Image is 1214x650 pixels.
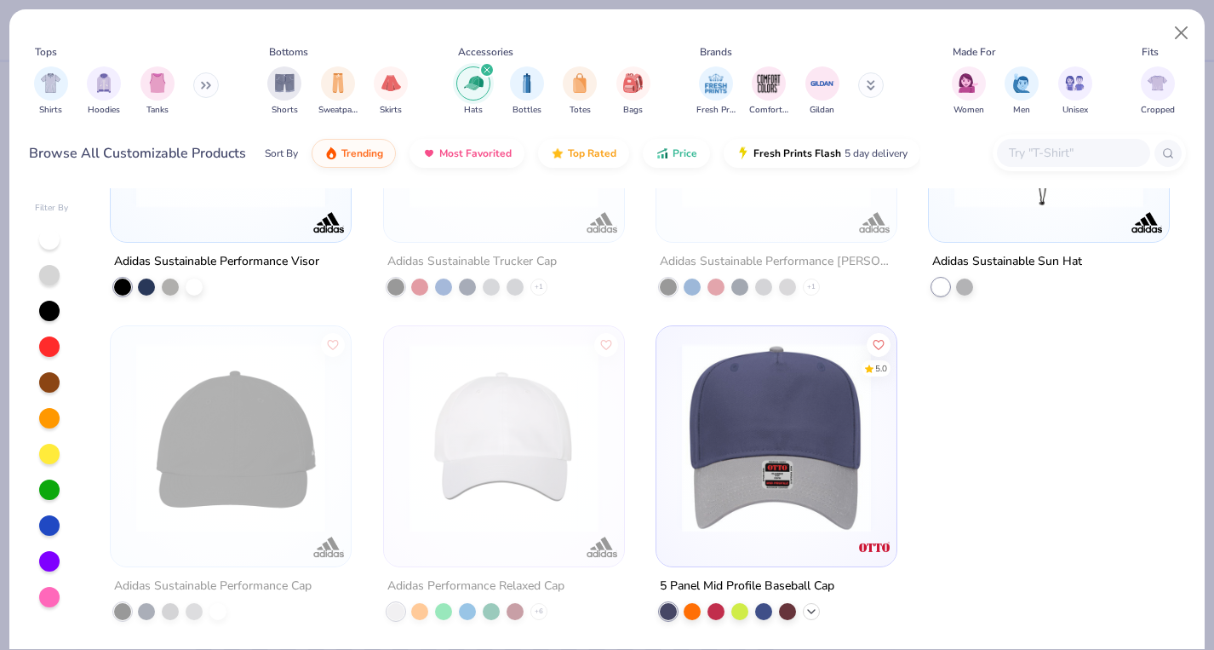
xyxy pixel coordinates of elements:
span: Gildan [810,104,834,117]
button: Like [321,332,345,356]
button: filter button [1005,66,1039,117]
button: filter button [696,66,736,117]
img: Bottles Image [518,73,536,93]
span: Bags [623,104,643,117]
div: Adidas Sustainable Trucker Cap [387,251,557,273]
span: Shirts [39,104,62,117]
span: Sweatpants [318,104,358,117]
div: Bottoms [269,44,308,60]
img: trending.gif [324,147,338,160]
div: filter for Shirts [34,66,68,117]
img: Tanks Image [148,73,167,93]
img: Shirts Image [41,73,60,93]
div: Adidas Sustainable Sun Hat [932,251,1082,273]
img: flash.gif [736,147,750,160]
img: dc10a769-e6a5-4700-a3a1-83c57f8a1400 [401,343,607,532]
button: filter button [616,66,650,117]
div: filter for Women [952,66,986,117]
img: Comfort Colors Image [756,71,782,96]
div: filter for Comfort Colors [749,66,788,117]
img: Adidas logo [312,530,346,564]
button: filter button [1141,66,1175,117]
div: filter for Hats [456,66,490,117]
div: filter for Skirts [374,66,408,117]
div: 5.0 [875,362,887,375]
span: Bottles [513,104,541,117]
button: filter button [563,66,597,117]
span: Price [673,147,697,160]
div: filter for Bottles [510,66,544,117]
img: Adidas logo [1130,205,1164,239]
div: Adidas Sustainable Performance Visor [114,251,319,273]
span: Fresh Prints [696,104,736,117]
div: filter for Unisex [1058,66,1092,117]
div: filter for Bags [616,66,650,117]
div: filter for Gildan [805,66,839,117]
span: Top Rated [568,147,616,160]
span: Totes [570,104,591,117]
button: Fresh Prints Flash5 day delivery [724,139,920,168]
span: Hats [464,104,483,117]
span: Most Favorited [439,147,512,160]
img: most_fav.gif [422,147,436,160]
div: 5 Panel Mid Profile Baseball Cap [660,576,834,597]
span: Skirts [380,104,402,117]
img: Hats Image [464,73,484,93]
button: filter button [749,66,788,117]
img: Skirts Image [381,73,401,93]
span: + 1 [535,282,543,292]
button: Price [643,139,710,168]
div: Adidas Sustainable Performance [PERSON_NAME] [660,251,893,273]
img: Otto Cap logo [857,530,891,564]
img: Women Image [959,73,978,93]
input: Try "T-Shirt" [1007,143,1138,163]
div: filter for Hoodies [87,66,121,117]
img: Totes Image [570,73,589,93]
img: Bags Image [623,73,642,93]
span: + 6 [535,607,543,617]
span: Trending [341,147,383,160]
div: filter for Totes [563,66,597,117]
div: Accessories [458,44,513,60]
button: filter button [456,66,490,117]
img: 75763a73-f0b5-48be-b53f-e845db482ce0 [946,19,1152,208]
button: Like [867,332,890,356]
span: Unisex [1062,104,1088,117]
div: Filter By [35,202,69,215]
span: Hoodies [88,104,120,117]
div: Tops [35,44,57,60]
img: 9a814329-2ac2-4b5a-900a-ace1ceb18f3b [673,19,879,208]
span: Women [953,104,984,117]
div: Fits [1142,44,1159,60]
button: filter button [510,66,544,117]
img: Shorts Image [275,73,295,93]
button: filter button [952,66,986,117]
button: filter button [34,66,68,117]
div: Browse All Customizable Products [29,143,246,164]
span: Shorts [272,104,298,117]
div: Brands [700,44,732,60]
img: Adidas logo [585,530,619,564]
img: Gildan Image [810,71,835,96]
img: TopRated.gif [551,147,564,160]
img: c380fb73-026f-4668-b963-cda10137bf5b [673,343,879,532]
img: Men Image [1012,73,1031,93]
button: Trending [312,139,396,168]
span: 5 day delivery [845,144,908,164]
img: 489c40d4-bf05-48f0-9c12-647f400ea40c [401,19,607,208]
div: Adidas Performance Relaxed Cap [387,576,564,597]
img: Adidas logo [857,205,891,239]
img: 48cff41b-4f4f-41eb-915f-83e09c6cc240 [879,343,1085,532]
img: Sweatpants Image [329,73,347,93]
div: filter for Shorts [267,66,301,117]
img: d3872ad5-8e7d-4497-a3b3-f049ffa64da7 [128,343,334,532]
div: Sort By [265,146,298,161]
div: filter for Tanks [140,66,175,117]
img: Adidas logo [585,205,619,239]
button: filter button [805,66,839,117]
img: Cropped Image [1148,73,1167,93]
div: filter for Sweatpants [318,66,358,117]
button: filter button [140,66,175,117]
span: + 1 [807,282,816,292]
img: Adidas logo [312,205,346,239]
